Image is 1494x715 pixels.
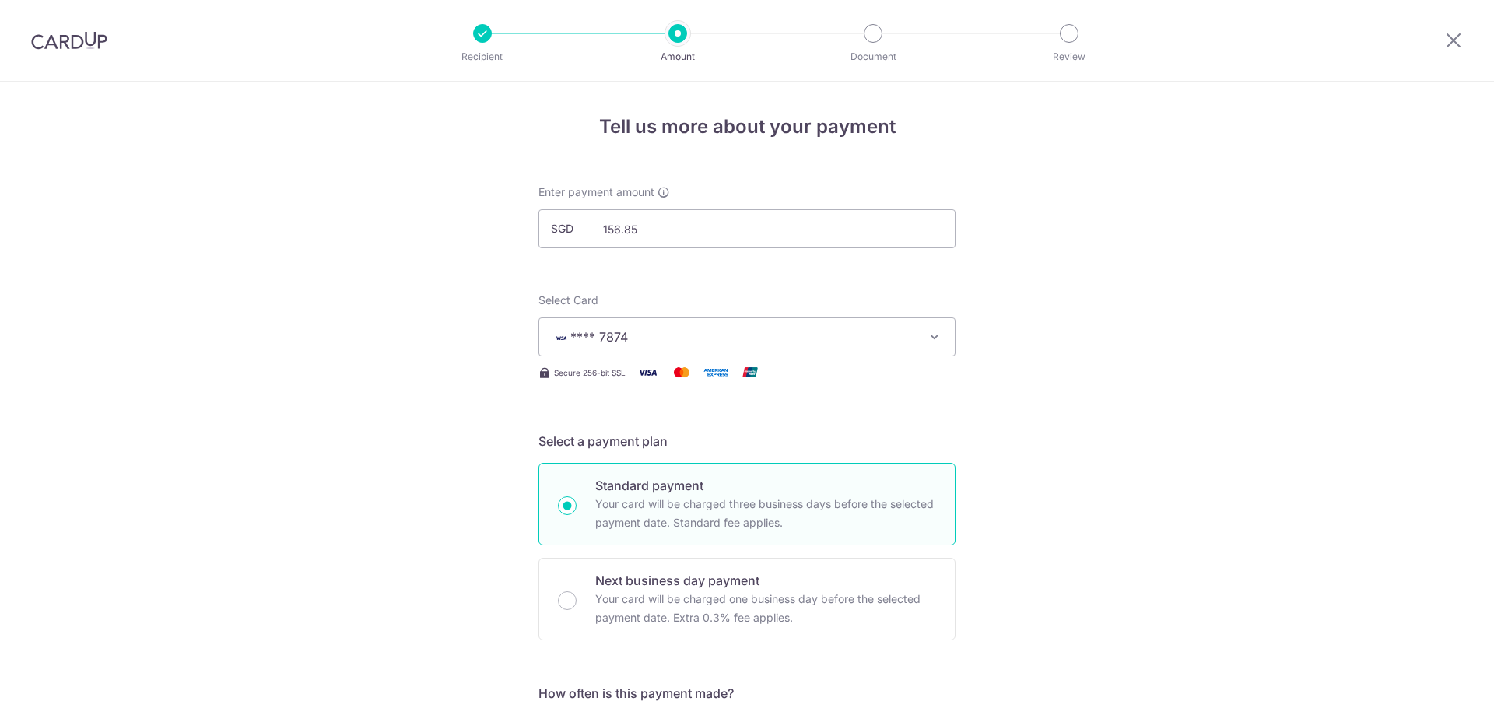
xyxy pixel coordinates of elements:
[538,293,598,307] span: translation missing: en.payables.payment_networks.credit_card.summary.labels.select_card
[552,332,570,343] img: VISA
[735,363,766,382] img: Union Pay
[551,221,591,237] span: SGD
[666,363,697,382] img: Mastercard
[700,363,731,382] img: American Express
[425,49,540,65] p: Recipient
[538,113,956,141] h4: Tell us more about your payment
[31,31,107,50] img: CardUp
[1012,49,1127,65] p: Review
[595,476,936,495] p: Standard payment
[632,363,663,382] img: Visa
[538,184,654,200] span: Enter payment amount
[595,495,936,532] p: Your card will be charged three business days before the selected payment date. Standard fee appl...
[595,571,936,590] p: Next business day payment
[538,432,956,450] h5: Select a payment plan
[620,49,735,65] p: Amount
[815,49,931,65] p: Document
[554,366,626,379] span: Secure 256-bit SSL
[538,209,956,248] input: 0.00
[595,590,936,627] p: Your card will be charged one business day before the selected payment date. Extra 0.3% fee applies.
[538,684,956,703] h5: How often is this payment made?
